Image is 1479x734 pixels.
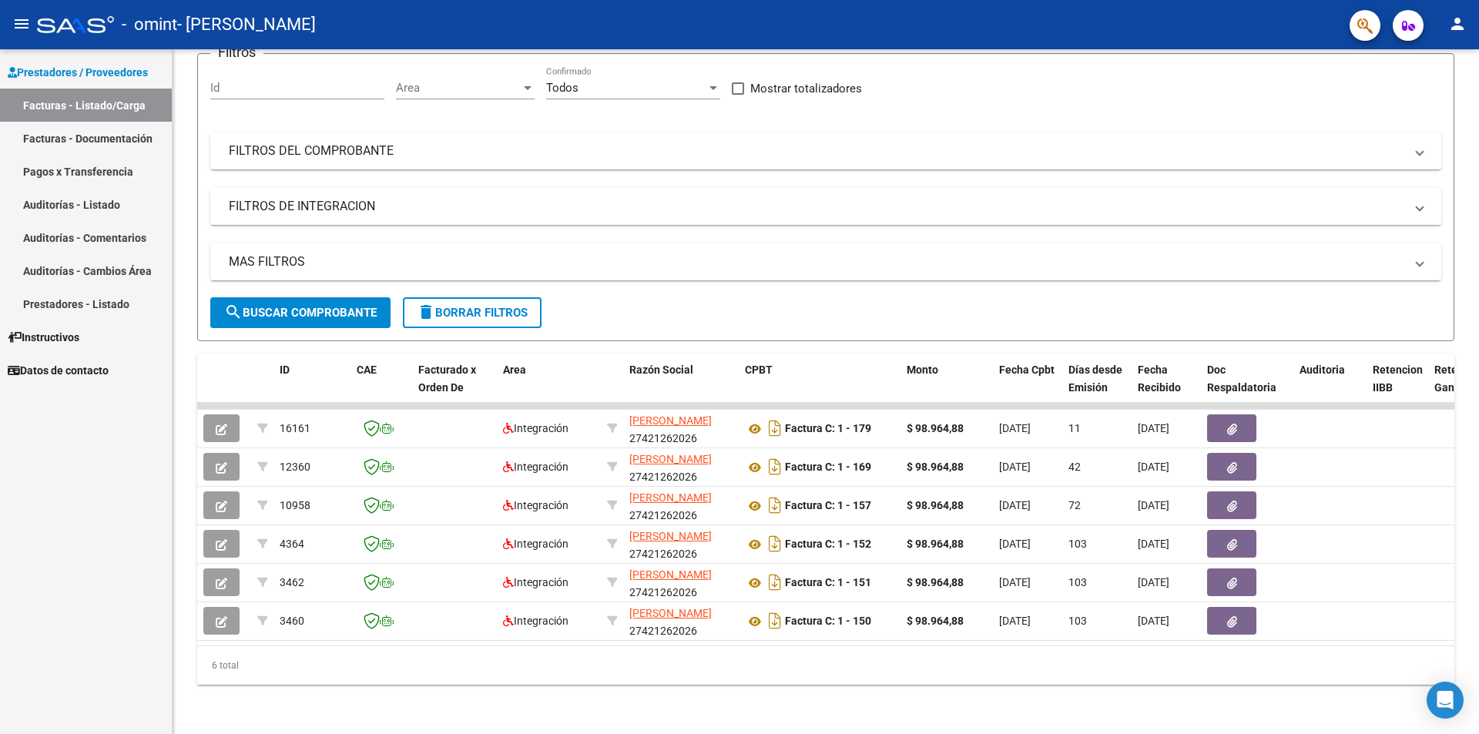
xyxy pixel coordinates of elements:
datatable-header-cell: Fecha Cpbt [993,354,1062,421]
mat-icon: search [224,303,243,321]
strong: Factura C: 1 - 151 [785,577,871,589]
span: Integración [503,499,568,511]
span: 42 [1068,461,1081,473]
div: 27421262026 [629,528,733,560]
span: [DATE] [1138,615,1169,627]
mat-expansion-panel-header: MAS FILTROS [210,243,1441,280]
span: Retencion IIBB [1373,364,1423,394]
span: Mostrar totalizadores [750,79,862,98]
span: [DATE] [1138,499,1169,511]
span: Buscar Comprobante [224,306,377,320]
span: Area [503,364,526,376]
strong: Factura C: 1 - 150 [785,615,871,628]
strong: $ 98.964,88 [907,615,964,627]
span: Monto [907,364,938,376]
datatable-header-cell: CPBT [739,354,900,421]
span: 103 [1068,615,1087,627]
strong: $ 98.964,88 [907,538,964,550]
datatable-header-cell: Monto [900,354,993,421]
i: Descargar documento [765,416,785,441]
span: [DATE] [1138,422,1169,434]
span: 3462 [280,576,304,588]
div: 27421262026 [629,566,733,598]
span: [PERSON_NAME] [629,453,712,465]
span: [PERSON_NAME] [629,530,712,542]
span: [DATE] [999,461,1031,473]
span: [PERSON_NAME] [629,414,712,427]
div: 27421262026 [629,605,733,637]
div: 27421262026 [629,489,733,521]
span: Integración [503,461,568,473]
span: Instructivos [8,329,79,346]
span: Integración [503,615,568,627]
strong: $ 98.964,88 [907,422,964,434]
i: Descargar documento [765,493,785,518]
span: [DATE] [999,538,1031,550]
span: Integración [503,538,568,550]
span: [DATE] [1138,461,1169,473]
span: Prestadores / Proveedores [8,64,148,81]
strong: Factura C: 1 - 179 [785,423,871,435]
div: Open Intercom Messenger [1427,682,1464,719]
span: Area [396,81,521,95]
span: CAE [357,364,377,376]
span: 12360 [280,461,310,473]
span: Borrar Filtros [417,306,528,320]
span: 10958 [280,499,310,511]
button: Borrar Filtros [403,297,542,328]
mat-icon: person [1448,15,1467,33]
span: ID [280,364,290,376]
strong: Factura C: 1 - 169 [785,461,871,474]
span: [DATE] [999,576,1031,588]
mat-panel-title: FILTROS DE INTEGRACION [229,198,1404,215]
span: Integración [503,422,568,434]
span: [DATE] [999,422,1031,434]
mat-icon: menu [12,15,31,33]
span: [PERSON_NAME] [629,568,712,581]
datatable-header-cell: Días desde Emisión [1062,354,1132,421]
span: [PERSON_NAME] [629,491,712,504]
span: 4364 [280,538,304,550]
h3: Filtros [210,42,263,63]
strong: $ 98.964,88 [907,499,964,511]
span: Fecha Recibido [1138,364,1181,394]
datatable-header-cell: Facturado x Orden De [412,354,497,421]
i: Descargar documento [765,454,785,479]
mat-expansion-panel-header: FILTROS DE INTEGRACION [210,188,1441,225]
div: 27421262026 [629,451,733,483]
span: 16161 [280,422,310,434]
div: 6 total [197,646,1454,685]
span: [PERSON_NAME] [629,607,712,619]
span: Facturado x Orden De [418,364,476,394]
span: - [PERSON_NAME] [177,8,316,42]
mat-expansion-panel-header: FILTROS DEL COMPROBANTE [210,132,1441,169]
datatable-header-cell: Retencion IIBB [1367,354,1428,421]
div: 27421262026 [629,412,733,444]
span: 103 [1068,538,1087,550]
span: [DATE] [999,499,1031,511]
span: Auditoria [1300,364,1345,376]
span: CPBT [745,364,773,376]
span: Razón Social [629,364,693,376]
strong: Factura C: 1 - 157 [785,500,871,512]
button: Buscar Comprobante [210,297,391,328]
datatable-header-cell: Razón Social [623,354,739,421]
datatable-header-cell: Doc Respaldatoria [1201,354,1293,421]
span: 11 [1068,422,1081,434]
span: 72 [1068,499,1081,511]
strong: $ 98.964,88 [907,461,964,473]
span: [DATE] [1138,576,1169,588]
span: Integración [503,576,568,588]
mat-panel-title: MAS FILTROS [229,253,1404,270]
span: [DATE] [1138,538,1169,550]
span: 103 [1068,576,1087,588]
span: [DATE] [999,615,1031,627]
span: - omint [122,8,177,42]
datatable-header-cell: Fecha Recibido [1132,354,1201,421]
strong: Factura C: 1 - 152 [785,538,871,551]
datatable-header-cell: Auditoria [1293,354,1367,421]
datatable-header-cell: CAE [350,354,412,421]
span: Doc Respaldatoria [1207,364,1276,394]
i: Descargar documento [765,608,785,633]
i: Descargar documento [765,531,785,556]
